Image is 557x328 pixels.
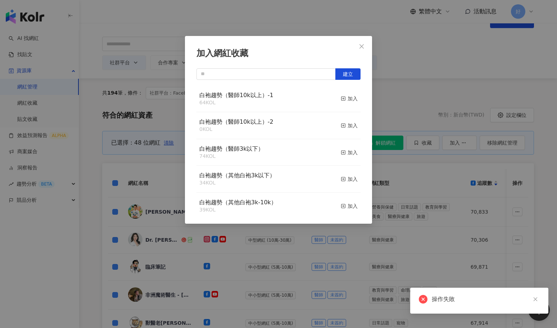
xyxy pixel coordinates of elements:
[199,92,273,98] a: 白袍趨勢（醫師10k以上）-1
[199,118,273,125] span: 白袍趨勢（醫師10k以上）-2
[341,149,358,156] div: 加入
[341,202,358,210] div: 加入
[341,145,358,160] button: 加入
[199,99,273,106] div: 64 KOL
[432,295,540,304] div: 操作失敗
[419,295,427,304] span: close-circle
[341,95,358,102] div: 加入
[199,92,273,99] span: 白袍趨勢（醫師10k以上）-1
[341,199,358,214] button: 加入
[199,153,264,160] div: 74 KOL
[343,71,353,77] span: 建立
[341,91,358,106] button: 加入
[199,199,277,206] span: 白袍趨勢（其他白袍3k-10k）
[199,172,275,179] span: 白袍趨勢（其他白袍3k以下）
[341,175,358,183] div: 加入
[199,173,275,178] a: 白袍趨勢（其他白袍3k以下）
[196,47,361,60] div: 加入網紅收藏
[533,297,538,302] span: close
[335,68,361,80] button: 建立
[199,206,277,214] div: 39 KOL
[199,126,273,133] div: 0 KOL
[199,119,273,125] a: 白袍趨勢（醫師10k以上）-2
[341,172,358,187] button: 加入
[199,179,275,187] div: 34 KOL
[199,146,264,152] a: 白袍趨勢（醫師3k以下）
[199,200,277,205] a: 白袍趨勢（其他白袍3k-10k）
[354,39,369,54] button: Close
[359,44,364,49] span: close
[341,122,358,129] div: 加入
[341,118,358,133] button: 加入
[199,145,264,152] span: 白袍趨勢（醫師3k以下）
